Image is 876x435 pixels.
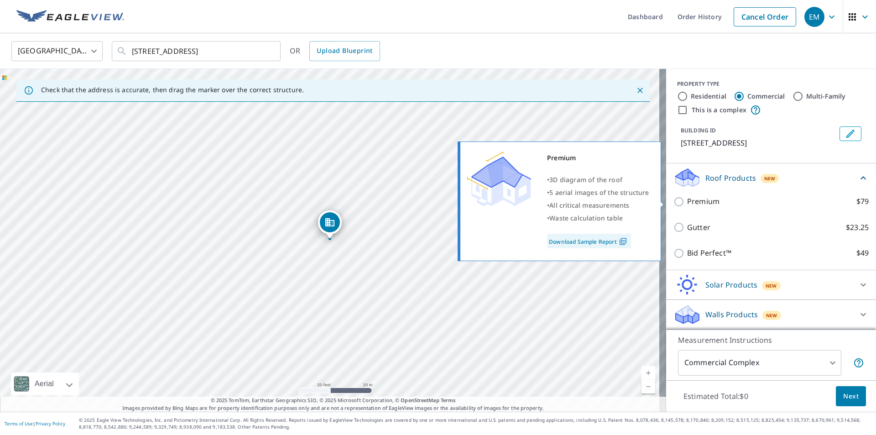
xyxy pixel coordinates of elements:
a: Terms [441,397,456,404]
img: Pdf Icon [617,237,629,246]
p: Measurement Instructions [678,335,864,346]
div: OR [290,41,380,61]
p: [STREET_ADDRESS] [681,137,836,148]
img: EV Logo [16,10,124,24]
a: OpenStreetMap [401,397,439,404]
p: Walls Products [705,309,758,320]
p: Check that the address is accurate, then drag the marker over the correct structure. [41,86,304,94]
a: Terms of Use [5,420,33,427]
div: • [547,199,649,212]
p: © 2025 Eagle View Technologies, Inc. and Pictometry International Corp. All Rights Reserved. Repo... [79,417,871,430]
div: PROPERTY TYPE [677,80,865,88]
span: New [766,282,777,289]
div: Walls ProductsNew [673,304,869,325]
span: Waste calculation table [549,214,623,222]
div: Roof ProductsNew [673,167,869,189]
p: $23.25 [846,222,869,233]
p: BUILDING ID [681,126,716,134]
p: | [5,421,65,426]
input: Search by address or latitude-longitude [132,38,262,64]
span: 3D diagram of the roof [549,175,622,184]
p: Gutter [687,222,710,233]
a: Current Level 19, Zoom In [641,366,655,380]
div: Aerial [11,372,79,395]
span: Upload Blueprint [317,45,372,57]
div: Dropped pin, building 1, Commercial property, 645 Lakeview Pkwy Vernon Hills, IL 60061 [318,210,342,239]
p: $79 [856,196,869,207]
div: • [547,173,649,186]
div: • [547,212,649,225]
span: Each building may require a separate measurement report; if so, your account will be billed per r... [853,357,864,368]
span: All critical measurements [549,201,629,210]
div: • [547,186,649,199]
p: Estimated Total: $0 [676,386,756,406]
span: New [766,312,777,319]
div: Premium [547,152,649,164]
label: Commercial [747,92,785,101]
span: New [764,175,776,182]
a: Download Sample Report [547,234,631,248]
span: 5 aerial images of the structure [549,188,649,197]
div: Solar ProductsNew [673,274,869,296]
button: Close [634,84,646,96]
a: Privacy Policy [36,420,65,427]
a: Cancel Order [734,7,796,26]
div: Aerial [32,372,57,395]
div: [GEOGRAPHIC_DATA] [11,38,103,64]
div: EM [804,7,824,27]
a: Current Level 19, Zoom Out [641,380,655,393]
div: Commercial Complex [678,350,841,376]
p: Roof Products [705,173,756,183]
label: Residential [691,92,726,101]
a: Upload Blueprint [309,41,380,61]
label: Multi-Family [806,92,846,101]
span: Next [843,391,859,402]
span: © 2025 TomTom, Earthstar Geographics SIO, © 2025 Microsoft Corporation, © [211,397,456,404]
p: Premium [687,196,720,207]
label: This is a complex [692,105,746,115]
p: Bid Perfect™ [687,247,731,259]
p: $49 [856,247,869,259]
p: Solar Products [705,279,757,290]
button: Edit building 1 [839,126,861,141]
img: Premium [467,152,531,206]
button: Next [836,386,866,407]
